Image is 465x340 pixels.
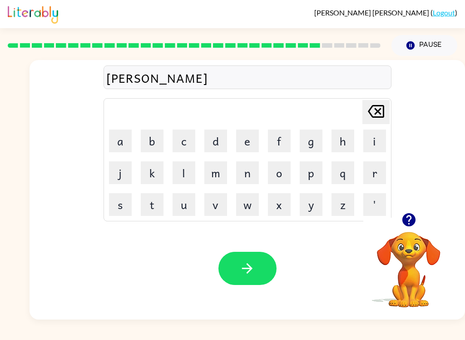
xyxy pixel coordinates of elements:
[204,130,227,152] button: d
[300,193,322,216] button: y
[314,8,457,17] div: ( )
[204,161,227,184] button: m
[268,130,291,152] button: f
[363,193,386,216] button: '
[106,68,389,87] div: [PERSON_NAME]
[173,193,195,216] button: u
[331,161,354,184] button: q
[141,193,163,216] button: t
[236,130,259,152] button: e
[236,161,259,184] button: n
[109,161,132,184] button: j
[363,130,386,152] button: i
[363,161,386,184] button: r
[331,193,354,216] button: z
[331,130,354,152] button: h
[300,161,322,184] button: p
[433,8,455,17] a: Logout
[204,193,227,216] button: v
[268,193,291,216] button: x
[109,193,132,216] button: s
[300,130,322,152] button: g
[363,218,454,309] video: Your browser must support playing .mp4 files to use Literably. Please try using another browser.
[8,4,58,24] img: Literably
[141,161,163,184] button: k
[173,161,195,184] button: l
[314,8,430,17] span: [PERSON_NAME] [PERSON_NAME]
[141,130,163,152] button: b
[391,35,457,56] button: Pause
[268,161,291,184] button: o
[236,193,259,216] button: w
[173,130,195,152] button: c
[109,130,132,152] button: a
